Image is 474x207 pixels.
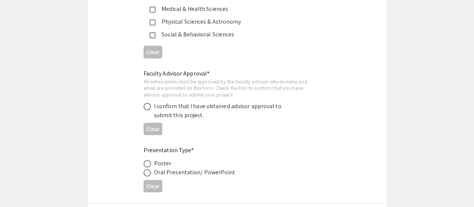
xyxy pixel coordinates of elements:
[6,173,32,201] iframe: Chat
[144,70,210,77] mat-label: Faculty Advisor Approval
[144,123,162,135] button: Clear
[156,30,313,39] div: Social & Behavioral Sciences
[144,78,319,98] div: All submissions must be approved by the faculty advisor whose name and email are provided on this...
[154,159,172,168] div: Poster
[154,168,235,177] div: Oral Presentation/ PowerPoint
[156,17,313,26] div: Physical Sciences & Astronomy
[156,5,313,14] div: Medical & Health Sciences
[144,146,194,154] mat-label: Presentation Type
[144,180,162,192] button: Clear
[144,46,162,58] button: Clear
[154,102,285,120] div: I confirm that I have obtained advisor approval to submit this project.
